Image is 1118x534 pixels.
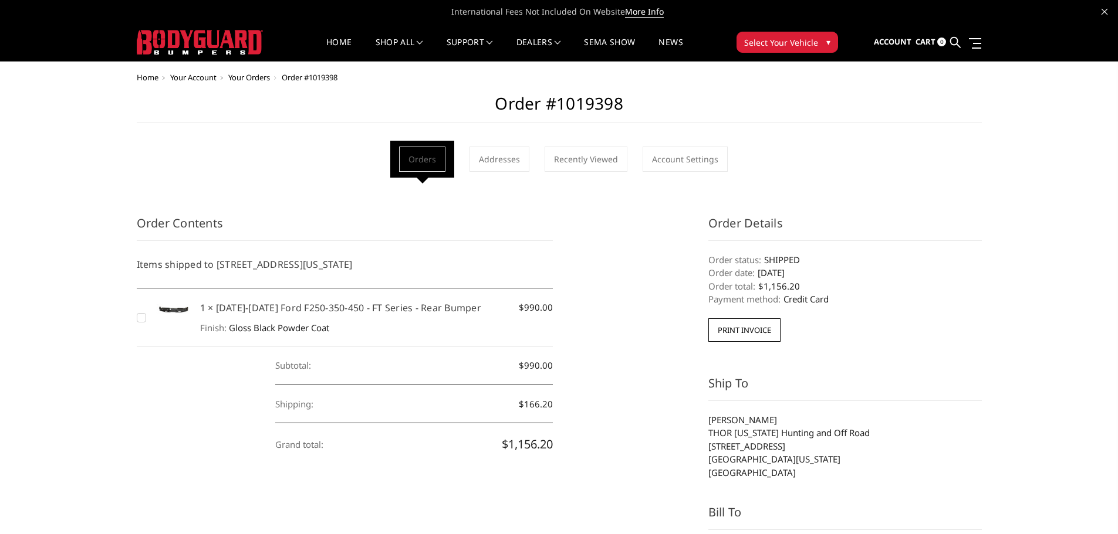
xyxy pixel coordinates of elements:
a: Your Orders [228,72,270,83]
dd: $1,156.20 [708,280,982,293]
li: [GEOGRAPHIC_DATA][US_STATE] [708,453,982,466]
span: ▾ [826,36,830,48]
a: Support [447,38,493,61]
h3: Bill To [708,504,982,530]
h5: Items shipped to [STREET_ADDRESS][US_STATE] [137,257,553,271]
img: BODYGUARD BUMPERS [137,30,263,55]
a: Orders [399,147,445,172]
button: Select Your Vehicle [737,32,838,53]
a: Account Settings [643,147,728,172]
span: Cart [916,36,935,47]
li: THOR [US_STATE] Hunting and Off Road [708,426,982,440]
dd: $1,156.20 [275,423,553,465]
span: 0 [937,38,946,46]
dd: $166.20 [275,385,553,424]
li: [STREET_ADDRESS] [708,440,982,453]
dt: Finish: [200,321,227,335]
dt: Order total: [708,280,755,293]
a: More Info [625,6,664,18]
dd: Gloss Black Powder Coat [200,321,553,335]
dd: SHIPPED [708,253,982,267]
a: Addresses [470,147,529,172]
dt: Shipping: [275,385,313,423]
h3: Order Details [708,215,982,241]
dd: Credit Card [708,292,982,306]
button: Print Invoice [708,318,781,342]
a: SEMA Show [584,38,635,61]
h3: Ship To [708,375,982,401]
dd: $990.00 [275,346,553,385]
img: 2023-2025 Ford F250-350-450 - FT Series - Rear Bumper [153,301,194,321]
li: [GEOGRAPHIC_DATA] [708,466,982,479]
h2: Order #1019398 [137,94,982,123]
a: Your Account [170,72,217,83]
dt: Order status: [708,253,761,267]
span: $990.00 [519,301,553,314]
a: Cart 0 [916,26,946,58]
dt: Subtotal: [275,346,311,385]
dt: Order date: [708,266,755,280]
a: Home [137,72,158,83]
span: Order #1019398 [282,72,337,83]
dt: Payment method: [708,292,781,306]
a: shop all [376,38,423,61]
dd: [DATE] [708,266,982,280]
h5: 1 × [DATE]-[DATE] Ford F250-350-450 - FT Series - Rear Bumper [200,301,553,315]
a: Recently Viewed [545,147,627,172]
li: [PERSON_NAME] [708,413,982,427]
span: Select Your Vehicle [744,36,818,49]
a: Home [326,38,352,61]
h3: Order Contents [137,215,553,241]
span: Account [874,36,911,47]
dt: Grand total: [275,426,323,464]
a: News [658,38,683,61]
a: Account [874,26,911,58]
a: Dealers [516,38,561,61]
